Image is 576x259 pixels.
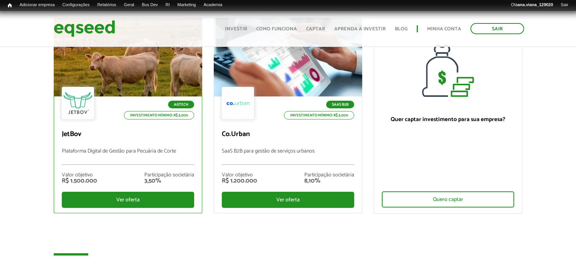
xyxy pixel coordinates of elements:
[4,2,16,9] a: Início
[395,27,408,32] a: Blog
[138,2,162,8] a: Bus Dev
[222,130,354,139] p: Co.Urban
[225,27,247,32] a: Investir
[334,27,386,32] a: Aprenda a investir
[16,2,59,8] a: Adicionar empresa
[62,192,194,208] div: Ver oferta
[62,173,97,178] div: Valor objetivo
[256,27,297,32] a: Como funciona
[214,18,362,213] a: SaaS B2B Investimento mínimo: R$ 5.000 Co.Urban SaaS B2B para gestão de serviços urbanos Valor ob...
[54,18,115,39] img: EqSeed
[557,2,572,8] a: Sair
[62,148,194,165] p: Plataforma Digital de Gestão para Pecuária de Corte
[382,116,514,123] p: Quer captar investimento para sua empresa?
[162,2,173,8] a: RI
[93,2,120,8] a: Relatórios
[382,191,514,208] div: Quero captar
[120,2,138,8] a: Geral
[62,178,97,184] div: R$ 1.500.000
[173,2,200,8] a: Marketing
[518,2,553,7] strong: ana.viana_129020
[284,111,354,120] p: Investimento mínimo: R$ 5.000
[304,173,354,178] div: Participação societária
[124,111,194,120] p: Investimento mínimo: R$ 5.000
[62,130,194,139] p: JetBov
[59,2,94,8] a: Configurações
[222,148,354,165] p: SaaS B2B para gestão de serviços urbanos
[326,101,354,108] p: SaaS B2B
[144,173,194,178] div: Participação societária
[54,18,202,213] a: Agtech Investimento mínimo: R$ 5.000 JetBov Plataforma Digital de Gestão para Pecuária de Corte V...
[427,27,461,32] a: Minha conta
[144,178,194,184] div: 3,50%
[470,23,524,34] a: Sair
[507,2,557,8] a: Oláana.viana_129020
[222,192,354,208] div: Ver oferta
[168,101,194,108] p: Agtech
[8,3,12,8] span: Início
[222,173,257,178] div: Valor objetivo
[222,178,257,184] div: R$ 1.200.000
[304,178,354,184] div: 8,10%
[200,2,226,8] a: Academia
[374,18,522,214] a: Quer captar investimento para sua empresa? Quero captar
[306,27,325,32] a: Captar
